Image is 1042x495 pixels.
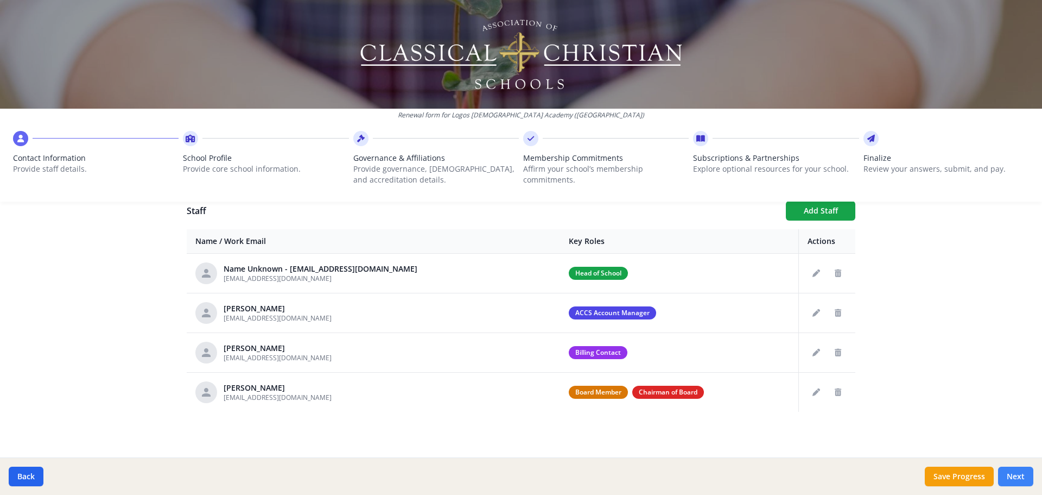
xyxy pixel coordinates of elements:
button: Next [998,467,1033,486]
p: Provide governance, [DEMOGRAPHIC_DATA], and accreditation details. [353,164,519,185]
button: Edit staff [808,304,825,322]
button: Delete staff [829,344,847,361]
button: Delete staff [829,384,847,401]
div: [PERSON_NAME] [224,343,332,354]
span: Board Member [569,386,628,399]
span: [EMAIL_ADDRESS][DOMAIN_NAME] [224,353,332,362]
div: [PERSON_NAME] [224,303,332,314]
th: Name / Work Email [187,229,560,254]
span: [EMAIL_ADDRESS][DOMAIN_NAME] [224,274,332,283]
span: Head of School [569,267,628,280]
span: [EMAIL_ADDRESS][DOMAIN_NAME] [224,314,332,323]
p: Provide core school information. [183,164,348,174]
button: Edit staff [808,265,825,282]
p: Provide staff details. [13,164,179,174]
div: [PERSON_NAME] [224,383,332,393]
span: Finalize [863,153,1029,164]
button: Delete staff [829,265,847,282]
button: Delete staff [829,304,847,322]
span: School Profile [183,153,348,164]
button: Add Staff [786,201,855,221]
p: Explore optional resources for your school. [693,164,859,174]
span: Membership Commitments [523,153,689,164]
span: [EMAIL_ADDRESS][DOMAIN_NAME] [224,393,332,402]
div: Name Unknown - [EMAIL_ADDRESS][DOMAIN_NAME] [224,264,417,274]
p: Affirm your school’s membership commitments. [523,164,689,185]
span: ACCS Account Manager [569,306,656,319]
span: Billing Contact [569,346,627,359]
span: Chairman of Board [632,386,704,399]
button: Back [9,467,43,486]
th: Key Roles [560,229,798,254]
img: Logo [359,16,684,92]
h1: Staff [187,204,777,217]
button: Save Progress [925,467,994,486]
p: Review your answers, submit, and pay. [863,164,1029,174]
button: Edit staff [808,384,825,401]
span: Contact Information [13,153,179,164]
button: Edit staff [808,344,825,361]
span: Subscriptions & Partnerships [693,153,859,164]
th: Actions [799,229,856,254]
span: Governance & Affiliations [353,153,519,164]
